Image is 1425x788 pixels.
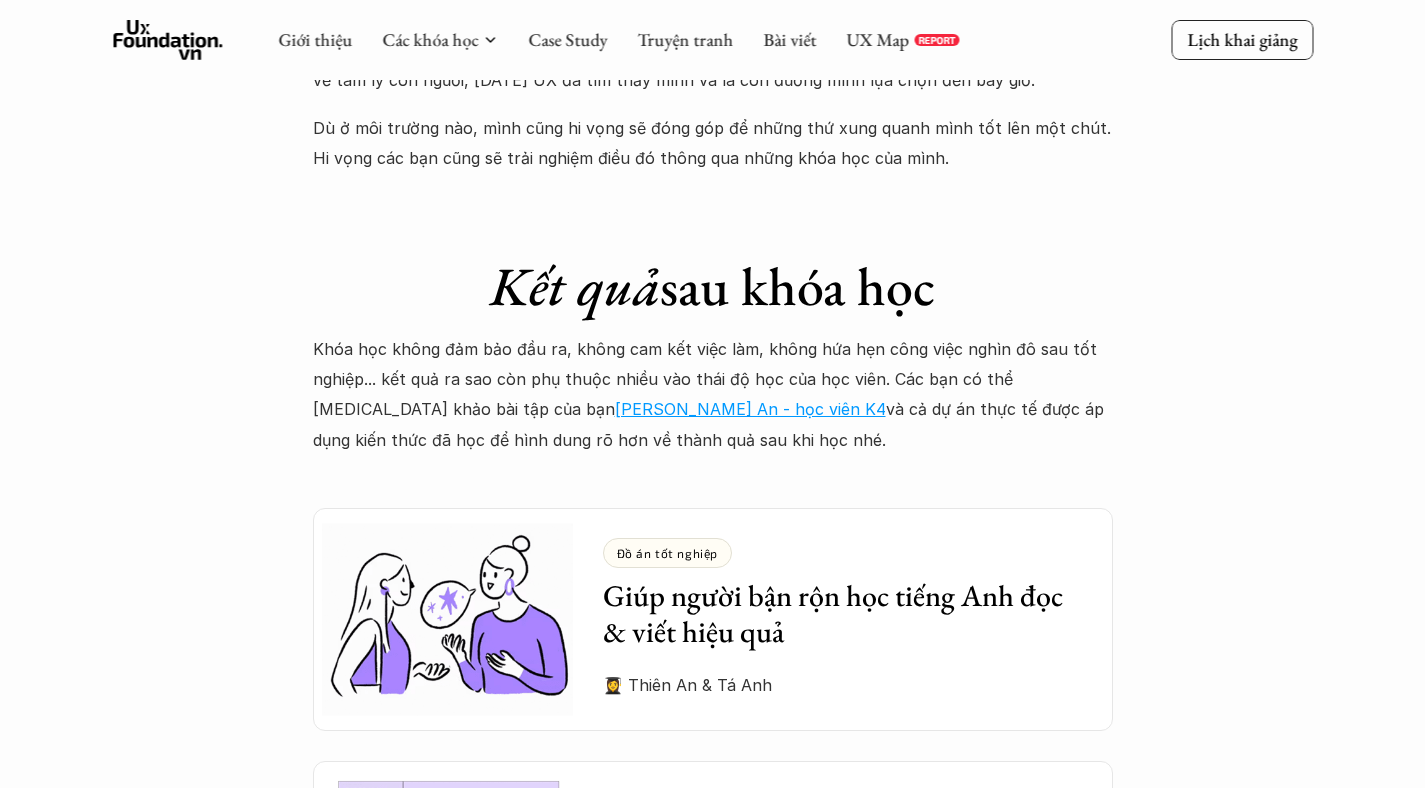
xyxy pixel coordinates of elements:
[615,399,886,419] a: [PERSON_NAME] An - học viên K4
[278,28,352,51] a: Giới thiệu
[918,34,955,46] p: REPORT
[528,28,607,51] a: Case Study
[617,546,719,560] p: Đồ án tốt nghiệp
[313,334,1113,456] p: Khóa học không đảm bảo đầu ra, không cam kết việc làm, không hứa hẹn công việc nghìn đô sau tốt n...
[490,251,660,321] em: Kết quả
[603,670,1083,700] p: 👩‍🎓 Thiên An & Tá Anh
[313,254,1113,319] h1: sau khóa học
[1171,20,1313,59] a: Lịch khai giảng
[763,28,816,51] a: Bài viết
[382,28,478,51] a: Các khóa học
[313,508,1113,730] a: Đồ án tốt nghiệpGiúp người bận rộn học tiếng Anh đọc & viết hiệu quả👩‍🎓 Thiên An & Tá Anh
[313,113,1113,174] p: Dù ở môi trường nào, mình cũng hi vọng sẽ đóng góp để những thứ xung quanh mình tốt lên một chút....
[637,28,733,51] a: Truyện tranh
[1187,28,1297,51] p: Lịch khai giảng
[846,28,909,51] a: UX Map
[603,578,1083,650] h3: Giúp người bận rộn học tiếng Anh đọc & viết hiệu quả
